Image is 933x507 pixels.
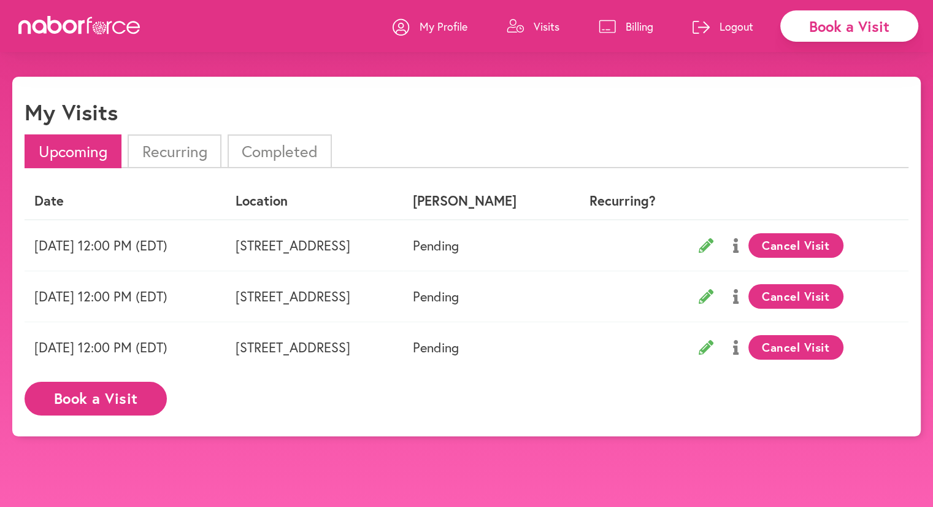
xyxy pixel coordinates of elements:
td: [STREET_ADDRESS] [226,220,403,271]
th: Date [25,183,226,219]
button: Cancel Visit [748,284,843,309]
p: Billing [626,19,653,34]
button: Book a Visit [25,382,167,416]
td: [DATE] 12:00 PM (EDT) [25,271,226,322]
td: [DATE] 12:00 PM (EDT) [25,220,226,271]
a: Visits [507,8,559,45]
td: Pending [403,271,566,322]
a: My Profile [393,8,467,45]
th: Recurring? [566,183,679,219]
a: Billing [599,8,653,45]
a: Book a Visit [25,391,167,403]
a: Logout [693,8,753,45]
div: Book a Visit [780,10,918,42]
li: Recurring [128,134,221,168]
th: [PERSON_NAME] [403,183,566,219]
td: [STREET_ADDRESS] [226,271,403,322]
h1: My Visits [25,99,118,125]
li: Completed [228,134,332,168]
p: Visits [534,19,559,34]
li: Upcoming [25,134,121,168]
td: Pending [403,322,566,373]
p: Logout [720,19,753,34]
th: Location [226,183,403,219]
p: My Profile [420,19,467,34]
td: Pending [403,220,566,271]
button: Cancel Visit [748,335,843,360]
td: [STREET_ADDRESS] [226,322,403,373]
td: [DATE] 12:00 PM (EDT) [25,322,226,373]
button: Cancel Visit [748,233,843,258]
